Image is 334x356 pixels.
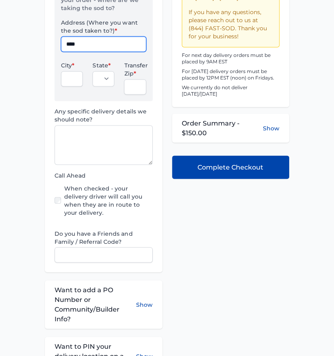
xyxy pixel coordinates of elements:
[55,107,152,124] label: Any specific delivery details we should note?
[55,171,152,179] label: Call Ahead
[182,68,279,81] p: For [DATE] delivery orders must be placed by 12PM EST (noon) on Fridays.
[172,155,289,179] button: Complete Checkout
[61,61,83,69] label: City
[136,285,153,324] button: Show
[92,61,114,69] label: State
[263,124,279,132] button: Show
[124,61,146,77] label: Transfer Zip
[55,285,136,324] span: Want to add a PO Number or Community/Builder Info?
[55,229,152,245] label: Do you have a Friends and Family / Referral Code?
[61,19,146,35] label: Address (Where you want the sod taken to?)
[189,8,273,40] p: If you have any questions, please reach out to us at (844) FAST-SOD. Thank you for your business!
[182,52,279,65] p: For next day delivery orders must be placed by 9AM EST
[182,84,279,97] p: We currently do not deliver [DATE]/[DATE]
[64,184,152,216] label: When checked - your delivery driver will call you when they are in route to your delivery.
[182,118,263,138] span: Order Summary - $150.00
[197,162,263,172] span: Complete Checkout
